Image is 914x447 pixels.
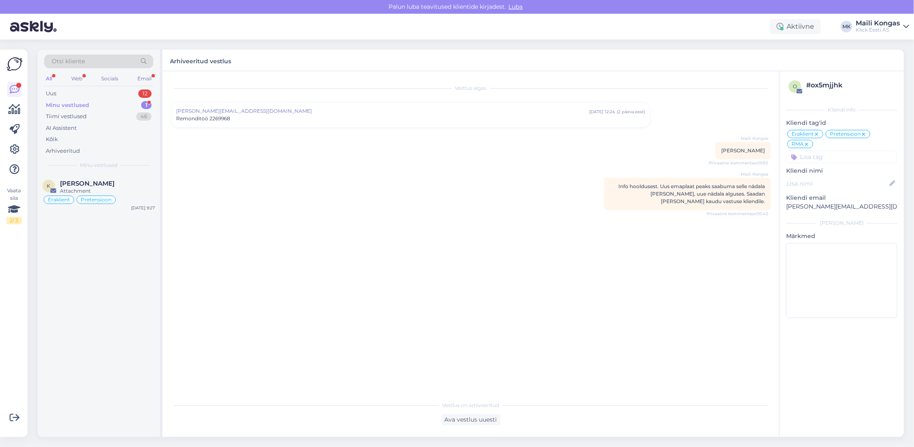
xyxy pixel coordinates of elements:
p: Kliendi tag'id [786,119,897,127]
span: Vestlus on arhiveeritud [442,402,499,409]
span: Pretensioon [830,132,861,137]
span: [PERSON_NAME][EMAIL_ADDRESS][DOMAIN_NAME] [176,107,589,115]
div: Aktiivne [770,19,821,34]
div: Kõik [46,135,58,144]
div: ( 2 päeva eest ) [617,109,645,115]
input: Lisa tag [786,151,897,163]
span: Info hooldusest. Uus emaplaat peaks saabuma selle nädala [PERSON_NAME], uue nädala alguses. Saada... [618,183,765,204]
span: Maili Kongas [737,135,768,142]
span: Pretensioon [81,197,112,202]
span: Privaatne kommentaar | 9:50 [709,160,768,166]
div: Attachment [60,187,155,195]
div: Klick Eesti AS [856,27,900,33]
span: Minu vestlused [80,161,117,169]
div: Vaata siia [7,187,22,224]
div: [DATE] 9:27 [131,205,155,211]
span: Luba [506,3,525,10]
div: Tiimi vestlused [46,112,87,121]
div: Ava vestlus uuesti [441,414,501,425]
span: [PERSON_NAME] [721,147,765,154]
div: 1 [141,101,152,109]
div: Web [70,73,84,84]
span: Privaatne kommentaar | 10:42 [707,211,768,217]
span: Otsi kliente [52,57,85,66]
div: 12 [138,89,152,98]
span: K [47,183,51,189]
div: Uus [46,89,56,98]
span: Remonditöö 2269968 [176,115,230,122]
div: Email [136,73,153,84]
div: All [44,73,54,84]
div: Kliendi info [786,106,897,114]
img: Askly Logo [7,56,22,72]
div: Socials [100,73,120,84]
span: o [793,83,797,89]
p: [PERSON_NAME][EMAIL_ADDRESS][DOMAIN_NAME] [786,202,897,211]
div: AI Assistent [46,124,77,132]
span: RMA [792,142,804,147]
p: Kliendi nimi [786,166,897,175]
div: Arhiveeritud [46,147,80,155]
div: Maili Kongas [856,20,900,27]
span: Eraklient [792,132,814,137]
label: Arhiveeritud vestlus [170,55,231,66]
span: Kristiina-Kai Roseniit [60,180,115,187]
span: Maili Kongas [737,171,768,177]
p: Märkmed [786,232,897,241]
span: Eraklient [48,197,70,202]
div: 46 [136,112,152,121]
p: Kliendi email [786,194,897,202]
div: MK [841,21,852,32]
div: Minu vestlused [46,101,89,109]
div: # ox5mjjhk [806,80,895,90]
a: Maili KongasKlick Eesti AS [856,20,909,33]
input: Lisa nimi [787,179,888,188]
div: Vestlus algas [171,84,771,92]
div: 2 / 3 [7,217,22,224]
div: [PERSON_NAME] [786,219,897,227]
div: [DATE] 12:24 [589,109,615,115]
